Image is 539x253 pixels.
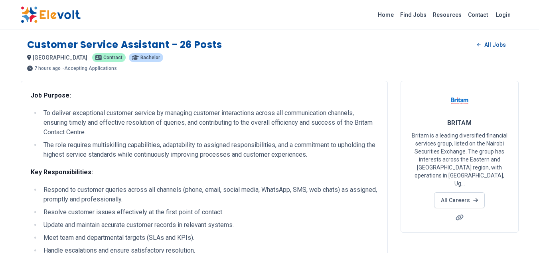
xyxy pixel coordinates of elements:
[33,54,87,61] span: [GEOGRAPHIC_DATA]
[41,220,378,230] li: Update and maintain accurate customer records in relevant systems.
[31,92,71,99] strong: Job Purpose:
[375,8,397,21] a: Home
[62,66,117,71] p: - Accepting Applications
[450,91,470,111] img: BRITAM
[103,55,122,60] span: Contract
[397,8,430,21] a: Find Jobs
[447,119,472,127] span: BRITAM
[491,7,515,23] a: Login
[21,6,81,23] img: Elevolt
[430,8,465,21] a: Resources
[411,131,509,187] p: Britam is a leading diversified financial services group, listed on the Nairobi Securities Exchan...
[41,233,378,243] li: Meet team and departmental targets (SLAs and KPIs).
[34,66,61,71] span: 7 hours ago
[465,8,491,21] a: Contact
[434,192,485,208] a: All Careers
[41,108,378,137] li: To deliver exceptional customer service by managing customer interactions across all communicatio...
[41,140,378,159] li: The role requires multiskilling capabilities, adaptability to assigned responsibilities, and a co...
[41,207,378,217] li: Resolve customer issues effectively at the first point of contact.
[471,39,512,51] a: All Jobs
[140,55,160,60] span: Bachelor
[31,168,93,176] strong: Key Responsibilities:
[27,38,222,51] h1: Customer Service Assistant - 26 Posts
[41,185,378,204] li: Respond to customer queries across all channels (phone, email, social media, WhatsApp, SMS, web c...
